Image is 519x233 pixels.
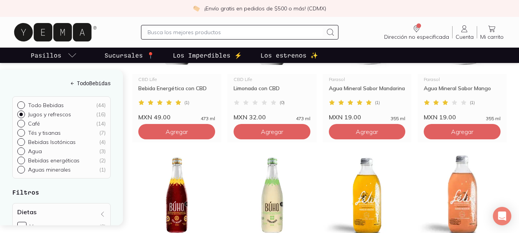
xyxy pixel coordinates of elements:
[96,102,106,109] div: ( 44 )
[148,28,323,37] input: Busca los mejores productos
[28,166,71,173] p: Aguas minerales
[381,24,452,40] a: Dirección no especificada
[99,129,106,136] div: ( 7 )
[17,208,36,216] h4: Dietas
[384,33,449,40] span: Dirección no especificada
[375,100,380,105] span: ( 1 )
[477,24,507,40] a: Mi carrito
[424,113,456,121] span: MXN 19.00
[184,100,189,105] span: ( 1 )
[259,48,320,63] a: Los estrenos ✨
[329,113,361,121] span: MXN 19.00
[493,207,511,225] div: Open Intercom Messenger
[296,116,310,121] span: 473 ml
[30,223,50,230] div: Vegana
[171,48,244,63] a: Los Imperdibles ⚡️
[329,124,406,139] button: Agregar
[456,33,474,40] span: Cuenta
[28,102,64,109] p: Todo Bebidas
[138,85,215,99] div: Bebida Energética con CBD
[486,116,501,121] span: 355 ml
[234,113,266,121] span: MXN 32.00
[204,5,326,12] p: ¡Envío gratis en pedidos de $500 o más! (CDMX)
[104,51,154,60] p: Sucursales 📍
[173,51,242,60] p: Los Imperdibles ⚡️
[12,79,111,87] a: ← TodoBebidas
[138,77,215,82] div: CBD Life
[424,77,501,82] div: Parasol
[391,116,405,121] span: 355 ml
[480,33,504,40] span: Mi carrito
[261,128,283,136] span: Agregar
[28,120,40,127] p: Café
[28,111,71,118] p: Jugos y refrescos
[28,139,76,145] p: Bebidas Isotónicas
[99,139,106,145] div: ( 4 )
[99,166,106,173] div: ( 1 )
[424,85,501,99] div: Agua Mineral Sabor Mango
[201,116,215,121] span: 473 ml
[28,148,42,155] p: Agua
[260,51,318,60] p: Los estrenos ✨
[280,100,285,105] span: ( 0 )
[28,129,61,136] p: Tés y tisanas
[96,111,106,118] div: ( 16 )
[166,128,188,136] span: Agregar
[470,100,475,105] span: ( 1 )
[29,48,78,63] a: pasillo-todos-link
[99,157,106,164] div: ( 2 )
[138,124,215,139] button: Agregar
[96,120,106,127] div: ( 14 )
[234,124,310,139] button: Agregar
[193,5,200,12] img: check
[329,77,406,82] div: Parasol
[103,48,156,63] a: Sucursales 📍
[99,223,106,230] div: (8)
[453,24,477,40] a: Cuenta
[17,222,27,231] input: Vegana(8)
[12,79,111,87] h5: ← Todo Bebidas
[31,51,61,60] p: Pasillos
[451,128,473,136] span: Agregar
[356,128,378,136] span: Agregar
[138,113,171,121] span: MXN 49.00
[424,124,501,139] button: Agregar
[99,148,106,155] div: ( 3 )
[329,85,406,99] div: Agua Mineral Sabor Mandarina
[28,157,80,164] p: Bebidas energéticas
[234,77,310,82] div: CBD Life
[12,188,39,196] strong: Filtros
[234,85,310,99] div: Limonada con CBD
